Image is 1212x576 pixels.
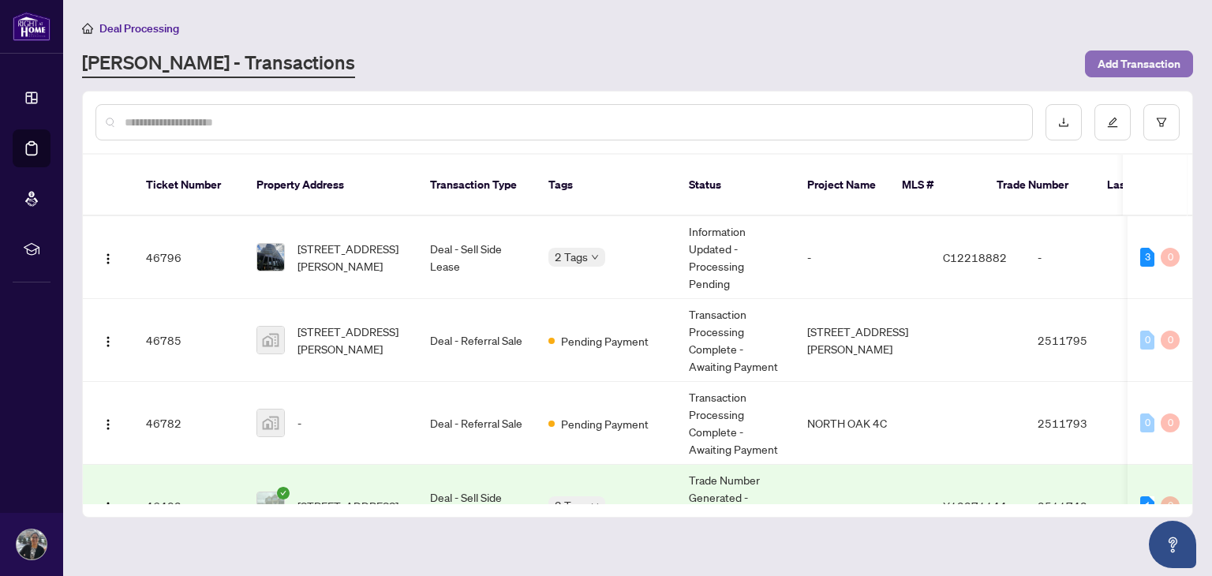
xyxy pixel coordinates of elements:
button: Logo [95,245,121,270]
div: 0 [1140,413,1154,432]
td: 46482 [133,465,244,548]
span: Pending Payment [561,332,649,350]
span: [STREET_ADDRESS][PERSON_NAME] [297,323,405,357]
span: Pending Payment [561,415,649,432]
button: filter [1143,104,1180,140]
div: 0 [1161,413,1180,432]
span: download [1058,117,1069,128]
img: thumbnail-img [257,492,284,519]
span: edit [1107,117,1118,128]
span: 2 Tags [555,248,588,266]
span: C12218882 [943,250,1007,264]
div: 0 [1161,331,1180,350]
td: Deal - Referral Sale [417,299,536,382]
td: 46785 [133,299,244,382]
td: Deal - Sell Side Lease [417,465,536,548]
td: 2511793 [1025,382,1135,465]
td: - [795,216,930,299]
button: Add Transaction [1085,50,1193,77]
button: Logo [95,327,121,353]
span: filter [1156,117,1167,128]
img: logo [13,12,50,41]
div: 0 [1161,248,1180,267]
img: thumbnail-img [257,410,284,436]
th: MLS # [889,155,984,216]
img: Logo [102,418,114,431]
th: Status [676,155,795,216]
div: 1 [1140,496,1154,515]
img: thumbnail-img [257,327,284,353]
button: download [1046,104,1082,140]
img: Logo [102,335,114,348]
td: Information Updated - Processing Pending [676,216,795,299]
span: [STREET_ADDRESS] [297,497,398,514]
button: Open asap [1149,521,1196,568]
th: Project Name [795,155,889,216]
span: - [297,414,301,432]
img: Logo [102,252,114,265]
button: Logo [95,493,121,518]
th: Trade Number [984,155,1094,216]
td: 46782 [133,382,244,465]
span: 2 Tags [555,496,588,514]
td: Deal - Referral Sale [417,382,536,465]
a: [PERSON_NAME] - Transactions [82,50,355,78]
img: Profile Icon [17,529,47,559]
img: Logo [102,501,114,514]
td: - [795,465,930,548]
button: Logo [95,410,121,436]
div: 0 [1140,331,1154,350]
span: Add Transaction [1098,51,1180,77]
td: 2511795 [1025,299,1135,382]
td: NORTH OAK 4C [795,382,930,465]
td: Transaction Processing Complete - Awaiting Payment [676,299,795,382]
th: Property Address [244,155,417,216]
button: edit [1094,104,1131,140]
td: Deal - Sell Side Lease [417,216,536,299]
th: Ticket Number [133,155,244,216]
span: down [591,502,599,510]
span: Deal Processing [99,21,179,36]
td: 46796 [133,216,244,299]
span: down [591,253,599,261]
div: 0 [1161,496,1180,515]
td: Transaction Processing Complete - Awaiting Payment [676,382,795,465]
span: check-circle [277,487,290,499]
img: thumbnail-img [257,244,284,271]
td: 2511742 [1025,465,1135,548]
span: X12271144 [943,499,1007,513]
td: - [1025,216,1135,299]
div: 3 [1140,248,1154,267]
td: [STREET_ADDRESS][PERSON_NAME] [795,299,930,382]
th: Transaction Type [417,155,536,216]
span: [STREET_ADDRESS][PERSON_NAME] [297,240,405,275]
th: Tags [536,155,676,216]
span: home [82,23,93,34]
td: Trade Number Generated - Pending Information [676,465,795,548]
